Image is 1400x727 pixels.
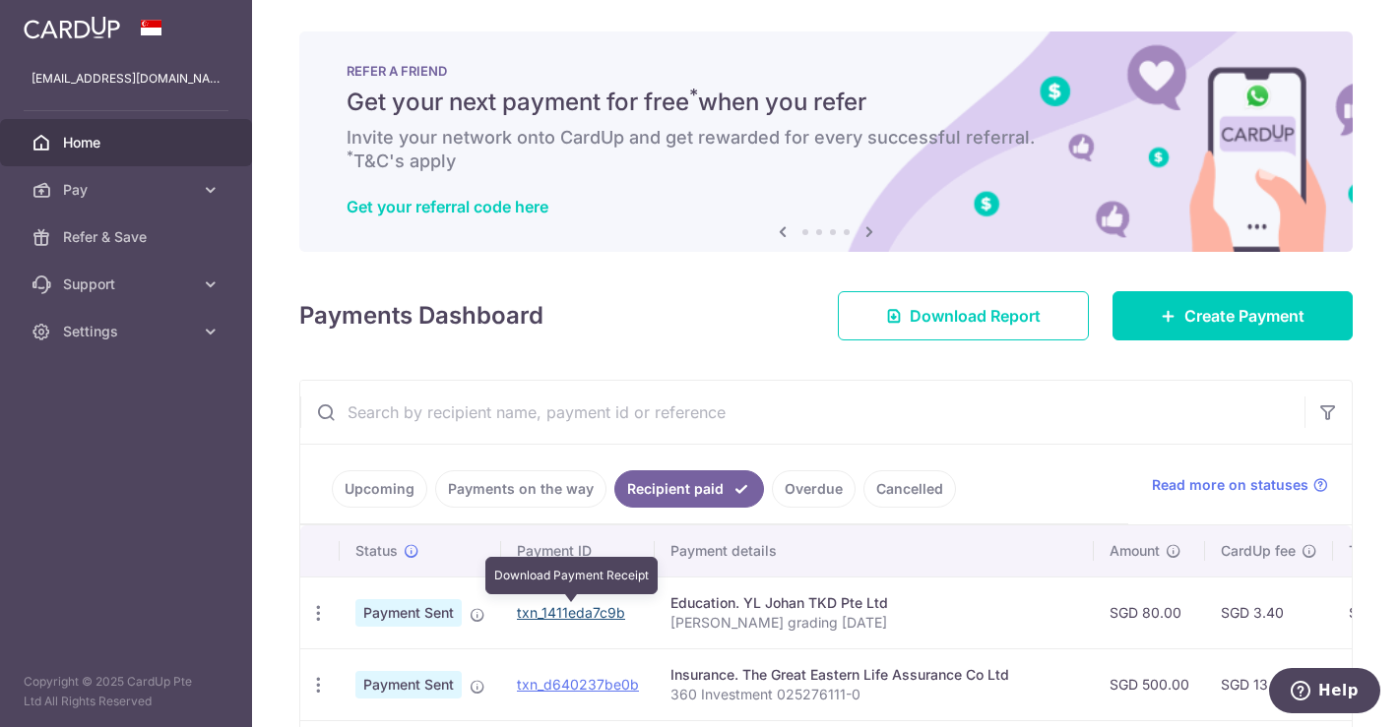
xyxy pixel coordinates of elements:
[435,470,606,508] a: Payments on the way
[63,227,193,247] span: Refer & Save
[347,126,1305,173] h6: Invite your network onto CardUp and get rewarded for every successful referral. T&C's apply
[1184,304,1305,328] span: Create Payment
[1110,541,1160,561] span: Amount
[32,69,221,89] p: [EMAIL_ADDRESS][DOMAIN_NAME]
[24,16,120,39] img: CardUp
[670,685,1078,704] p: 360 Investment 025276111-0
[863,470,956,508] a: Cancelled
[347,63,1305,79] p: REFER A FRIEND
[838,291,1089,340] a: Download Report
[1205,576,1333,648] td: SGD 3.40
[332,470,427,508] a: Upcoming
[517,676,639,693] a: txn_d640237be0b
[670,593,1078,613] div: Education. YL Johan TKD Pte Ltd
[670,665,1078,685] div: Insurance. The Great Eastern Life Assurance Co Ltd
[655,525,1094,576] th: Payment details
[299,298,543,333] h4: Payments Dashboard
[355,671,462,698] span: Payment Sent
[63,322,193,341] span: Settings
[517,604,625,621] a: txn_1411eda7c9b
[63,133,193,152] span: Home
[1221,541,1296,561] span: CardUp fee
[614,470,764,508] a: Recipient paid
[355,541,398,561] span: Status
[1113,291,1353,340] a: Create Payment
[1205,648,1333,720] td: SGD 13.00
[910,304,1041,328] span: Download Report
[1152,475,1308,495] span: Read more on statuses
[63,274,193,294] span: Support
[63,180,193,200] span: Pay
[347,197,548,216] a: Get your referral code here
[355,599,462,627] span: Payment Sent
[772,470,856,508] a: Overdue
[1152,475,1328,495] a: Read more on statuses
[1268,668,1380,717] iframe: Opens a widget where you can find more information
[501,525,655,576] th: Payment ID
[299,31,1353,252] img: RAF banner
[1094,576,1205,648] td: SGD 80.00
[670,613,1078,633] p: [PERSON_NAME] grading [DATE]
[300,381,1305,444] input: Search by recipient name, payment id or reference
[485,557,658,594] div: Download Payment Receipt
[1094,648,1205,720] td: SGD 500.00
[347,87,1305,118] h5: Get your next payment for free when you refer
